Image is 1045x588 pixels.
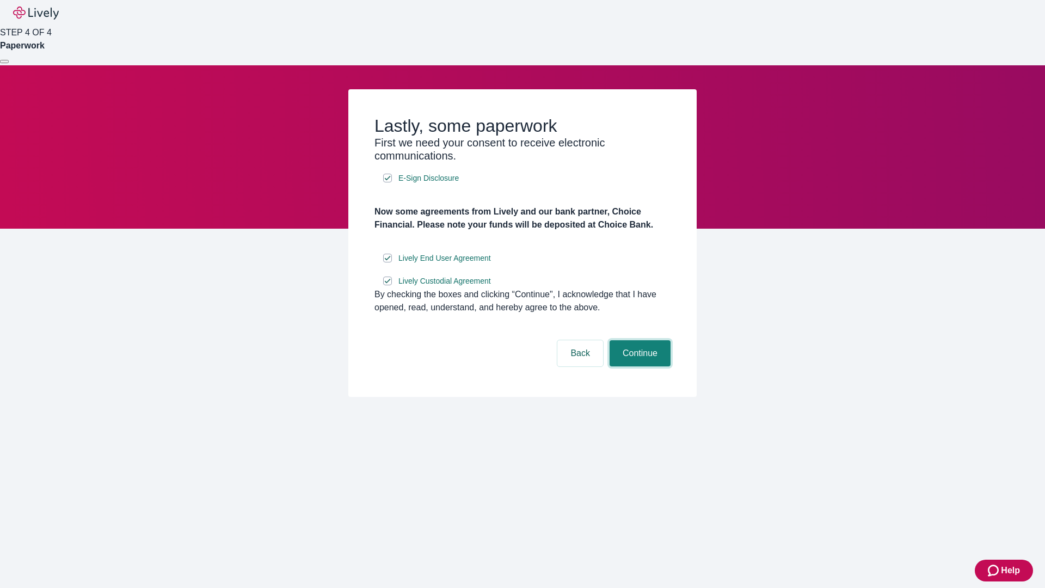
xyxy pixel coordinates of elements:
span: Help [1001,564,1020,577]
button: Zendesk support iconHelp [975,560,1033,581]
span: E-Sign Disclosure [398,173,459,184]
button: Continue [610,340,671,366]
a: e-sign disclosure document [396,171,461,185]
h2: Lastly, some paperwork [374,115,671,136]
span: Lively End User Agreement [398,253,491,264]
h4: Now some agreements from Lively and our bank partner, Choice Financial. Please note your funds wi... [374,205,671,231]
div: By checking the boxes and clicking “Continue", I acknowledge that I have opened, read, understand... [374,288,671,314]
svg: Zendesk support icon [988,564,1001,577]
button: Back [557,340,603,366]
h3: First we need your consent to receive electronic communications. [374,136,671,162]
a: e-sign disclosure document [396,274,493,288]
a: e-sign disclosure document [396,252,493,265]
img: Lively [13,7,59,20]
span: Lively Custodial Agreement [398,275,491,287]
